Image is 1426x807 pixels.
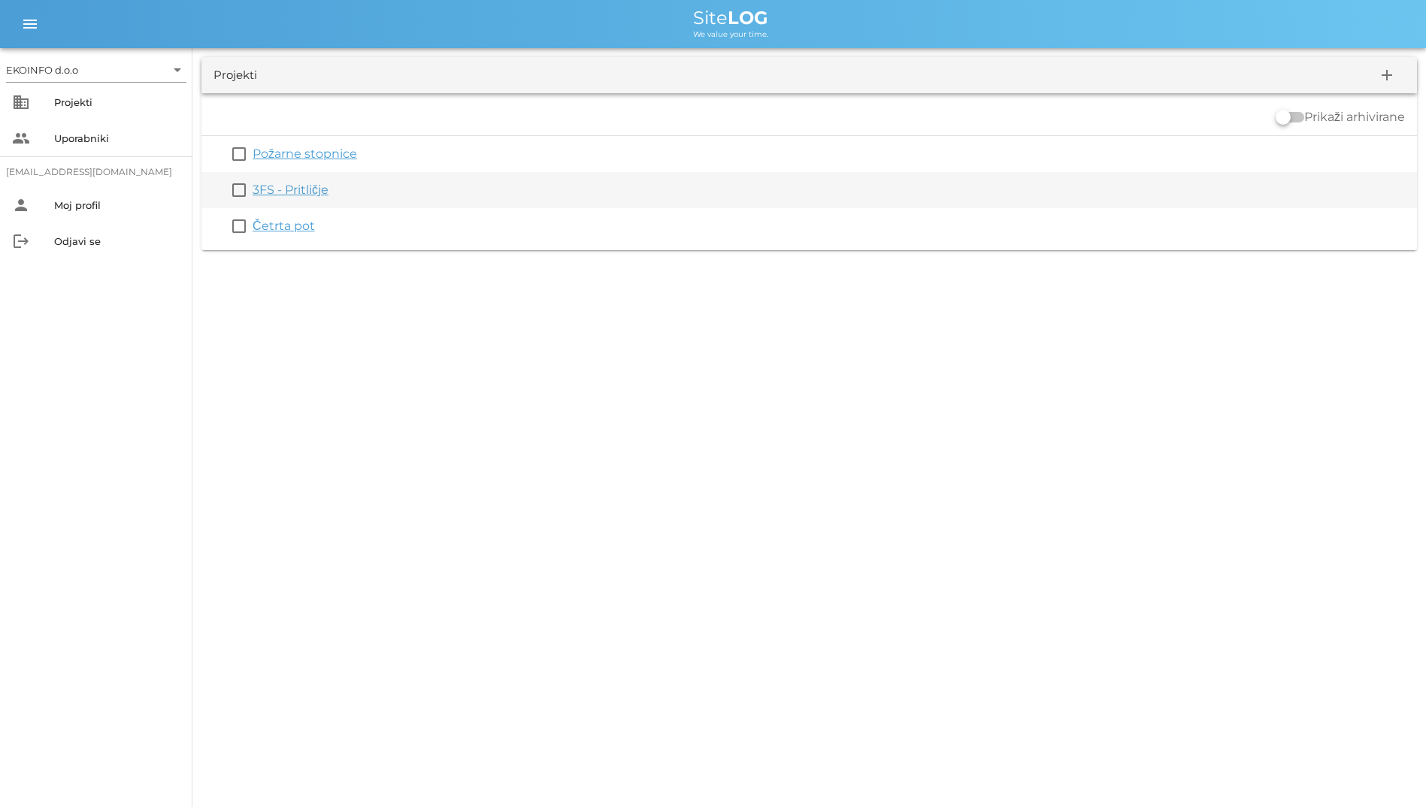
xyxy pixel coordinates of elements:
div: Moj profil [54,199,180,211]
div: Pripomoček za klepet [1351,735,1426,807]
div: Projekti [54,96,180,108]
button: check_box_outline_blank [230,217,248,235]
i: add [1378,66,1396,84]
i: menu [21,15,39,33]
div: EKOINFO d.o.o [6,63,78,77]
i: arrow_drop_down [168,61,186,79]
a: Požarne stopnice [253,147,357,161]
b: LOG [728,7,768,29]
label: Prikaži arhivirane [1304,110,1405,125]
i: logout [12,232,30,250]
span: We value your time. [693,29,768,39]
iframe: Chat Widget [1351,735,1426,807]
i: person [12,196,30,214]
i: people [12,129,30,147]
i: business [12,93,30,111]
span: Site [693,7,768,29]
button: check_box_outline_blank [230,181,248,199]
a: Četrta pot [253,219,315,233]
a: 3FS - Pritličje [253,183,328,197]
div: Odjavi se [54,235,180,247]
button: check_box_outline_blank [230,145,248,163]
div: Projekti [213,67,257,84]
div: Uporabniki [54,132,180,144]
div: EKOINFO d.o.o [6,58,186,82]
